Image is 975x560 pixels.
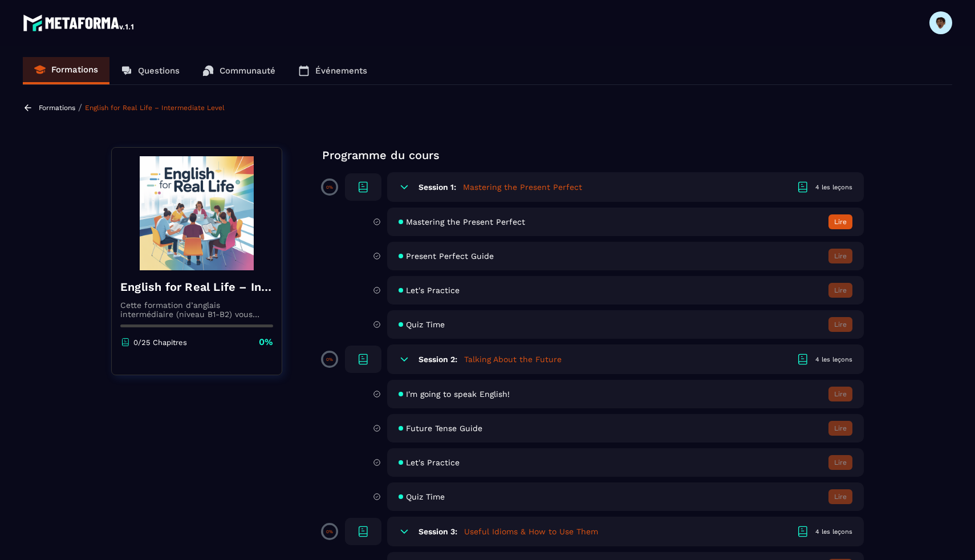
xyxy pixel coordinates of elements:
p: Formations [51,64,98,75]
a: Formations [39,104,75,112]
h4: English for Real Life – Intermediate Level [120,279,273,295]
h5: Mastering the Present Perfect [463,181,582,193]
button: Lire [828,489,852,504]
p: 0% [259,336,273,348]
span: Present Perfect Guide [406,251,494,261]
h6: Session 1: [419,182,456,192]
span: Let's Practice [406,286,460,295]
img: logo [23,11,136,34]
button: Lire [828,387,852,401]
p: 0/25 Chapitres [133,338,187,347]
p: 0% [326,529,333,534]
img: banner [120,156,273,270]
p: 0% [326,185,333,190]
h5: Useful Idioms & How to Use Them [464,526,598,537]
h6: Session 2: [419,355,457,364]
span: Quiz Time [406,320,445,329]
a: Formations [23,57,109,84]
h5: Talking About the Future [464,354,562,365]
p: Cette formation d’anglais intermédiaire (niveau B1-B2) vous aidera à renforcer votre grammaire, e... [120,301,273,319]
span: Quiz Time [406,492,445,501]
a: Communauté [191,57,287,84]
div: 4 les leçons [815,183,852,192]
button: Lire [828,317,852,332]
span: I'm going to speak English! [406,389,510,399]
a: Événements [287,57,379,84]
p: Communauté [220,66,275,76]
button: Lire [828,455,852,470]
span: Let's Practice [406,458,460,467]
a: Questions [109,57,191,84]
span: / [78,102,82,113]
button: Lire [828,249,852,263]
div: 4 les leçons [815,355,852,364]
span: Future Tense Guide [406,424,482,433]
div: 4 les leçons [815,527,852,536]
p: 0% [326,357,333,362]
a: English for Real Life – Intermediate Level [85,104,225,112]
p: Programme du cours [322,147,864,163]
span: Mastering the Present Perfect [406,217,525,226]
h6: Session 3: [419,527,457,536]
button: Lire [828,421,852,436]
button: Lire [828,214,852,229]
p: Événements [315,66,367,76]
button: Lire [828,283,852,298]
p: Questions [138,66,180,76]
